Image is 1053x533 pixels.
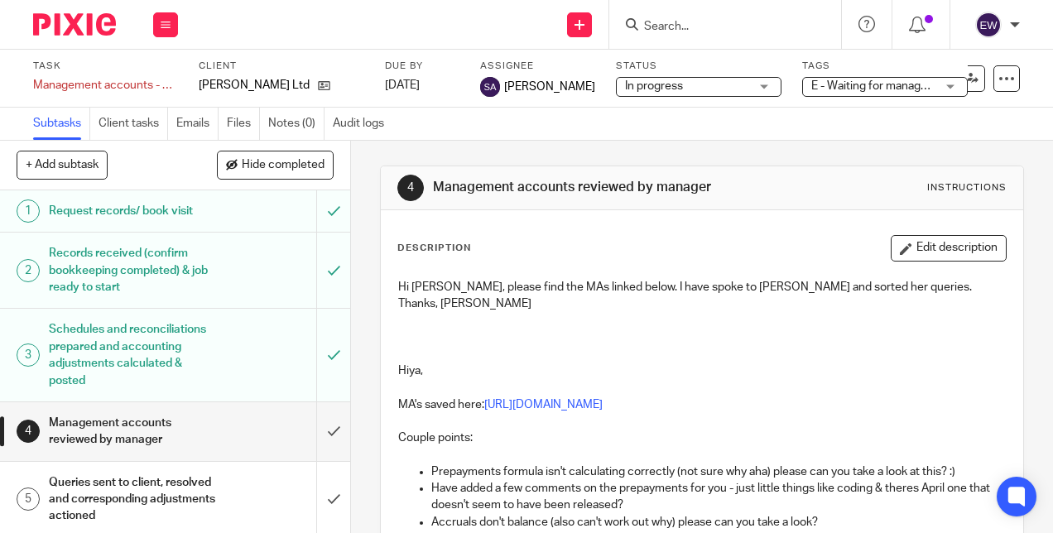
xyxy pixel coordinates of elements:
[431,480,1005,514] p: Have added a few comments on the prepayments for you - just little things like coding & theres Ap...
[891,235,1007,262] button: Edit description
[199,60,364,73] label: Client
[616,60,781,73] label: Status
[480,60,595,73] label: Assignee
[397,175,424,201] div: 4
[811,80,1015,92] span: E - Waiting for manager review/approval
[49,317,216,392] h1: Schedules and reconciliations prepared and accounting adjustments calculated & posted
[975,12,1002,38] img: svg%3E
[49,241,216,300] h1: Records received (confirm bookkeeping completed) & job ready to start
[431,514,1005,531] p: Accruals don't balance (also can't work out why) please can you take a look?
[484,399,603,411] a: [URL][DOMAIN_NAME]
[398,396,1005,413] p: MA's saved here:
[385,79,420,91] span: [DATE]
[49,199,216,223] h1: Request records/ book visit
[433,179,738,196] h1: Management accounts reviewed by manager
[625,80,683,92] span: In progress
[199,77,310,94] p: [PERSON_NAME] Ltd
[802,60,968,73] label: Tags
[398,279,1005,313] p: Hi [PERSON_NAME], please find the MAs linked below. I have spoke to [PERSON_NAME] and sorted her ...
[99,108,168,140] a: Client tasks
[642,20,791,35] input: Search
[398,430,1005,446] p: Couple points:
[927,181,1007,194] div: Instructions
[33,13,116,36] img: Pixie
[17,420,40,443] div: 4
[480,77,500,97] img: svg%3E
[504,79,595,95] span: [PERSON_NAME]
[49,470,216,529] h1: Queries sent to client, resolved and corresponding adjustments actioned
[17,259,40,282] div: 2
[268,108,325,140] a: Notes (0)
[17,151,108,179] button: + Add subtask
[397,242,471,255] p: Description
[431,463,1005,480] p: Prepayments formula isn't calculating correctly (not sure why aha) please can you take a look at ...
[33,77,178,94] div: Management accounts - Monthly
[17,343,40,367] div: 3
[227,108,260,140] a: Files
[33,60,178,73] label: Task
[333,108,392,140] a: Audit logs
[398,363,1005,379] p: Hiya,
[33,108,90,140] a: Subtasks
[49,411,216,453] h1: Management accounts reviewed by manager
[217,151,334,179] button: Hide completed
[385,60,459,73] label: Due by
[17,199,40,223] div: 1
[242,159,325,172] span: Hide completed
[176,108,219,140] a: Emails
[17,487,40,511] div: 5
